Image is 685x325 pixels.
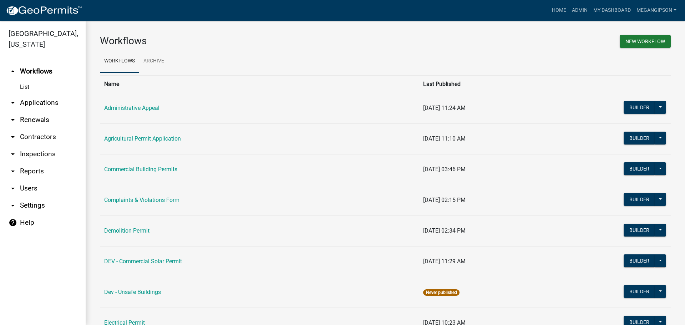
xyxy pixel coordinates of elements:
a: Demolition Permit [104,227,149,234]
button: New Workflow [620,35,671,48]
a: Dev - Unsafe Buildings [104,289,161,295]
a: megangipson [634,4,679,17]
a: Administrative Appeal [104,105,159,111]
i: arrow_drop_down [9,167,17,176]
a: Agricultural Permit Application [104,135,181,142]
i: arrow_drop_down [9,201,17,210]
a: Complaints & Violations Form [104,197,179,203]
i: arrow_drop_down [9,184,17,193]
span: [DATE] 11:10 AM [423,135,466,142]
button: Builder [624,254,655,267]
a: Commercial Building Permits [104,166,177,173]
i: arrow_drop_down [9,98,17,107]
button: Builder [624,193,655,206]
span: Never published [423,289,459,296]
span: [DATE] 02:34 PM [423,227,466,234]
span: [DATE] 11:29 AM [423,258,466,265]
i: arrow_drop_up [9,67,17,76]
a: Workflows [100,50,139,73]
span: [DATE] 02:15 PM [423,197,466,203]
button: Builder [624,224,655,237]
span: [DATE] 03:46 PM [423,166,466,173]
a: DEV - Commercial Solar Permit [104,258,182,265]
i: arrow_drop_down [9,133,17,141]
button: Builder [624,101,655,114]
a: Home [549,4,569,17]
button: Builder [624,132,655,144]
i: arrow_drop_down [9,150,17,158]
h3: Workflows [100,35,380,47]
th: Last Published [419,75,544,93]
i: help [9,218,17,227]
a: Admin [569,4,590,17]
th: Name [100,75,419,93]
span: [DATE] 11:24 AM [423,105,466,111]
a: Archive [139,50,168,73]
i: arrow_drop_down [9,116,17,124]
a: My Dashboard [590,4,634,17]
button: Builder [624,162,655,175]
button: Builder [624,285,655,298]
